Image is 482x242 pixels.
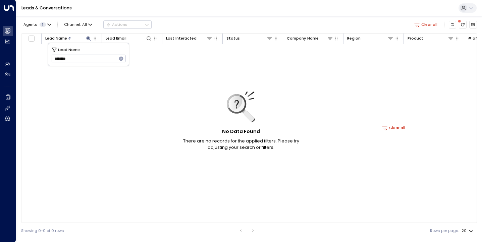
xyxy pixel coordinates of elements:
[287,35,319,42] div: Company Name
[45,35,92,42] div: Lead Name
[412,21,440,28] button: Clear all
[45,35,67,42] div: Lead Name
[62,21,95,28] button: Channel:All
[380,124,408,131] button: Clear all
[23,23,37,26] span: Agents
[106,22,127,27] div: Actions
[226,35,273,42] div: Status
[58,47,80,53] span: Lead Name
[106,35,126,42] div: Lead Email
[106,35,152,42] div: Lead Email
[222,128,260,135] h5: No Data Found
[430,228,459,234] label: Rows per page:
[21,5,72,11] a: Leads & Conversations
[462,227,475,235] div: 20
[40,22,46,27] span: 1
[449,21,457,28] button: Customize
[408,35,423,42] div: Product
[62,21,95,28] span: Channel:
[347,35,361,42] div: Region
[21,21,53,28] button: Agents1
[174,138,308,150] p: There are no records for the applied filters. Please try adjusting your search or filters.
[408,35,454,42] div: Product
[166,35,212,42] div: Last Interacted
[469,21,477,28] button: Archived Leads
[82,22,87,27] span: All
[103,20,152,28] div: Button group with a nested menu
[28,35,35,42] span: Toggle select all
[347,35,393,42] div: Region
[166,35,197,42] div: Last Interacted
[226,35,240,42] div: Status
[103,20,152,28] button: Actions
[237,227,258,235] nav: pagination navigation
[21,228,64,234] div: Showing 0-0 of 0 rows
[287,35,333,42] div: Company Name
[459,21,467,28] span: There are new threads available. Refresh the grid to view the latest updates.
